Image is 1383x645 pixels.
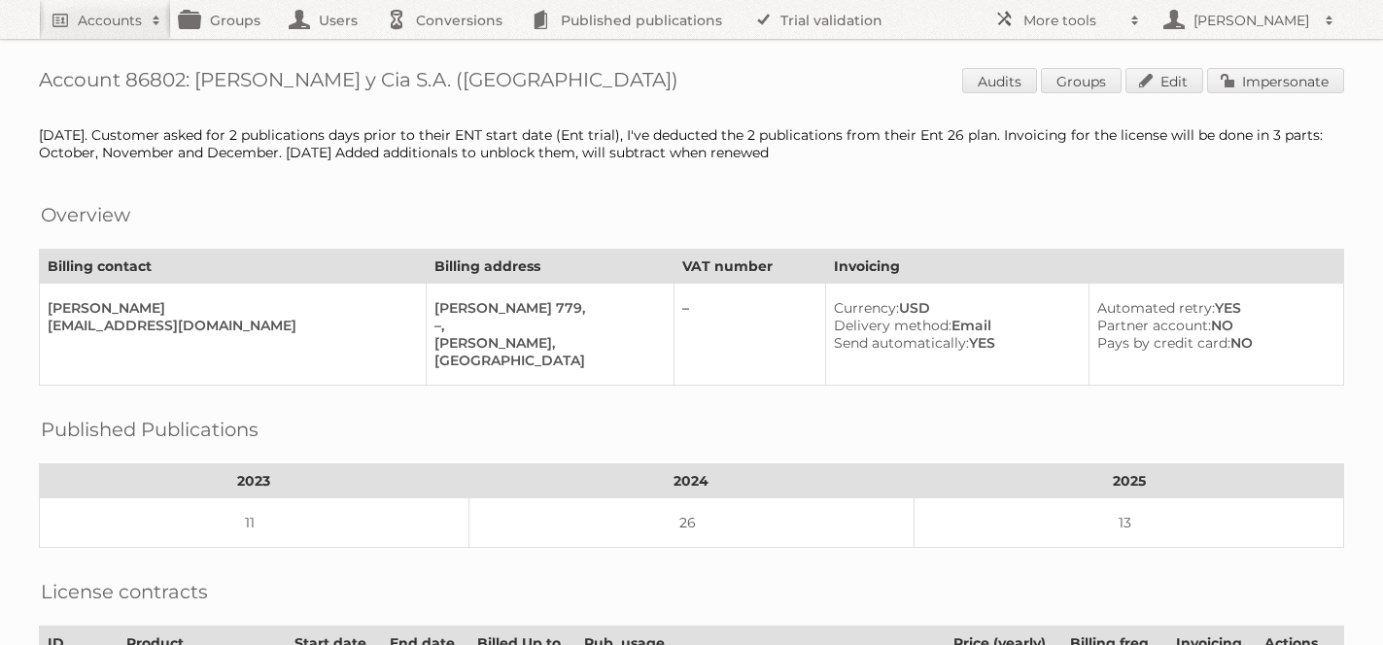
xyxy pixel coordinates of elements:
div: [PERSON_NAME] 779, [434,299,658,317]
span: Currency: [834,299,899,317]
th: Billing contact [40,250,427,284]
th: VAT number [674,250,826,284]
span: Delivery method: [834,317,951,334]
th: 2024 [468,464,915,498]
div: [DATE]. Customer asked for 2 publications days prior to their ENT start date (Ent trial), I've de... [39,126,1344,161]
div: [GEOGRAPHIC_DATA] [434,352,658,369]
h2: Overview [41,200,130,229]
div: [PERSON_NAME], [434,334,658,352]
h2: License contracts [41,577,208,606]
h2: Published Publications [41,415,259,444]
a: Groups [1041,68,1122,93]
div: –, [434,317,658,334]
h1: Account 86802: [PERSON_NAME] y Cia S.A. ([GEOGRAPHIC_DATA]) [39,68,1344,97]
a: Audits [962,68,1037,93]
div: YES [834,334,1073,352]
th: Billing address [427,250,674,284]
h2: [PERSON_NAME] [1189,11,1315,30]
div: NO [1097,334,1328,352]
div: NO [1097,317,1328,334]
h2: More tools [1023,11,1121,30]
span: Automated retry: [1097,299,1215,317]
th: 2025 [915,464,1344,498]
a: Edit [1125,68,1203,93]
td: 11 [40,498,469,548]
th: Invoicing [826,250,1344,284]
div: [PERSON_NAME] [48,299,410,317]
div: YES [1097,299,1328,317]
h2: Accounts [78,11,142,30]
td: 26 [468,498,915,548]
div: Email [834,317,1073,334]
td: – [674,284,826,386]
a: Impersonate [1207,68,1344,93]
span: Send automatically: [834,334,969,352]
div: [EMAIL_ADDRESS][DOMAIN_NAME] [48,317,410,334]
span: Pays by credit card: [1097,334,1230,352]
div: USD [834,299,1073,317]
td: 13 [915,498,1344,548]
span: Partner account: [1097,317,1211,334]
th: 2023 [40,464,469,498]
